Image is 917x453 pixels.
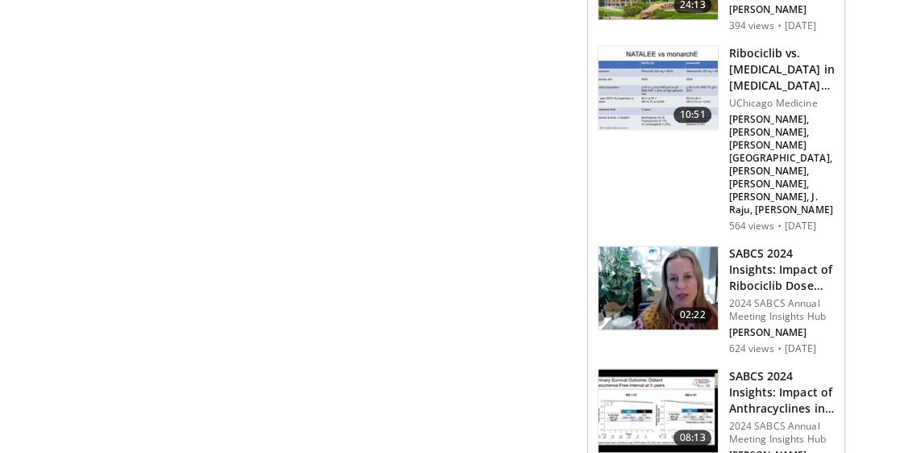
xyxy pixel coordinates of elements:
[728,19,773,32] p: 394 views
[728,220,773,233] p: 564 views
[777,342,782,355] div: ·
[673,307,712,323] span: 02:22
[777,220,782,233] div: ·
[728,97,835,110] p: UChicago Medicine
[728,113,835,216] p: [PERSON_NAME], [PERSON_NAME], [PERSON_NAME][GEOGRAPHIC_DATA], [PERSON_NAME], [PERSON_NAME], [PERS...
[598,45,835,233] a: 10:51 Ribociclib vs. [MEDICAL_DATA] in [MEDICAL_DATA] eBC Setting UChicago Medicine [PERSON_NAME]...
[728,245,835,294] h3: SABCS 2024 Insights: Impact of Ribociclib Dose Reduction on Efficacy…
[598,245,835,355] a: 02:22 SABCS 2024 Insights: Impact of Ribociclib Dose Reduction on Efficacy… 2024 SABCS Annual Mee...
[673,107,712,123] span: 10:51
[785,342,817,355] p: [DATE]
[728,326,835,339] p: [PERSON_NAME]
[728,45,835,94] h3: Ribociclib vs. [MEDICAL_DATA] in [MEDICAL_DATA] eBC Setting
[728,368,835,417] h3: SABCS 2024 Insights: Impact of Anthracyclines in High Genomic Risk N…
[728,420,835,446] p: 2024 SABCS Annual Meeting Insights Hub
[728,297,835,323] p: 2024 SABCS Annual Meeting Insights Hub
[785,220,817,233] p: [DATE]
[728,342,773,355] p: 624 views
[728,3,835,16] p: [PERSON_NAME]
[598,46,718,130] img: 9071651c-e91b-450b-9c2b-51a802ab0352.150x105_q85_crop-smart_upscale.jpg
[598,246,718,330] img: 064e63ab-bd96-48fd-b507-62ece45b11d4.150x105_q85_crop-smart_upscale.jpg
[673,430,712,446] span: 08:13
[598,369,718,453] img: 7c2bdfd7-52b0-44ab-a8fa-dd3789ec4bae.150x105_q85_crop-smart_upscale.jpg
[777,19,782,32] div: ·
[785,19,817,32] p: [DATE]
